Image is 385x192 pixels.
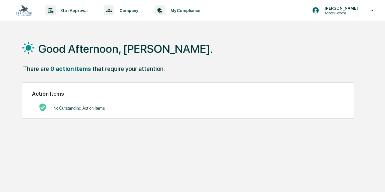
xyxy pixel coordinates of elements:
p: Company [114,8,141,13]
h2: Action Items [32,91,344,97]
p: Get Approval [56,8,91,13]
p: Access Persons [319,11,361,15]
p: [PERSON_NAME] [319,6,361,11]
h1: Good Afternoon, [PERSON_NAME]. [38,42,213,56]
div: There are [23,65,49,72]
div: 0 action items [50,65,91,72]
img: logo [16,5,32,16]
p: No Outstanding Action Items [53,106,105,111]
div: that require your attention. [92,65,165,72]
p: My Compliance [165,8,204,13]
img: No Actions logo [39,103,47,111]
